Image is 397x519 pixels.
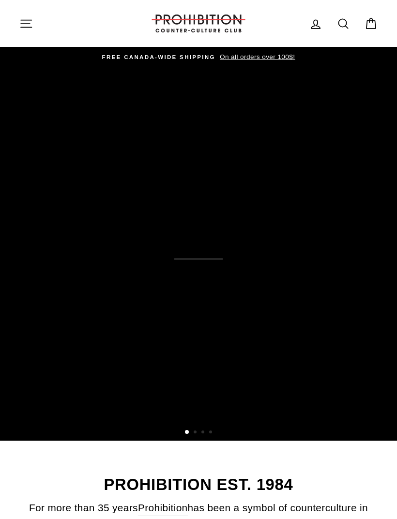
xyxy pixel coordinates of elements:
a: Prohibition [138,500,188,516]
span: On all orders over 100$! [217,53,295,60]
button: 2 [194,430,198,435]
button: 3 [201,430,206,435]
a: FREE CANADA-WIDE SHIPPING On all orders over 100$! [22,52,375,62]
button: 1 [185,430,190,435]
img: PROHIBITION COUNTER-CULTURE CLUB [150,15,247,32]
h2: PROHIBITION EST. 1984 [19,477,378,493]
button: 4 [209,430,214,435]
span: FREE CANADA-WIDE SHIPPING [102,54,215,60]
